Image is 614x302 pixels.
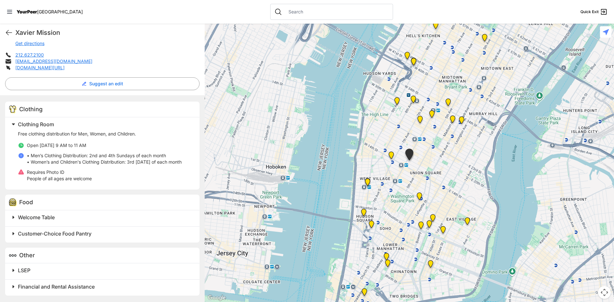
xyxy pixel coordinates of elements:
[18,230,91,237] span: Customer-Choice Food Pantry
[15,65,65,70] a: [DOMAIN_NAME][URL]
[89,81,123,87] span: Suggest an edit
[360,288,368,298] div: Main Office
[15,58,92,64] a: [EMAIL_ADDRESS][DOMAIN_NAME]
[5,77,200,90] button: Suggest an edit
[19,199,33,205] span: Food
[598,286,611,299] button: Map camera controls
[403,52,411,62] div: New York
[439,226,447,236] div: University Community Social Services (UCSS)
[382,253,390,263] div: Tribeca Campus/New York City Rescue Mission
[18,121,54,128] span: Clothing Room
[415,192,423,203] div: Harvey Milk High School
[27,176,92,181] span: People of all ages are welcome
[432,21,440,32] div: 9th Avenue Drop-in Center
[404,149,415,163] div: Back of the Church
[17,10,83,14] a: YourPeer[GEOGRAPHIC_DATA]
[27,152,182,165] p: • Men’s Clothing Distribution: 2nd and 4th Sundays of each month • Women’s and Children's Clothin...
[429,214,437,224] div: Maryhouse
[367,221,375,231] div: Main Location, SoHo, DYCD Youth Drop-in Center
[463,217,471,228] div: Manhattan
[425,220,433,230] div: St. Joseph House
[18,214,55,221] span: Welcome Table
[15,52,44,58] a: 212.627.2100
[18,131,192,137] p: Free clothing distribution for Men, Women, and Children.
[19,106,43,112] span: Clothing
[18,283,95,290] span: Financial and Rental Assistance
[427,260,435,270] div: Lower East Side Youth Drop-in Center. Yellow doors with grey buzzer on the right
[417,221,425,232] div: Bowery Campus
[206,294,227,302] a: Open this area in Google Maps (opens a new window)
[27,143,86,148] span: Open [DATE] 9 AM to 11 AM
[387,151,395,162] div: Church of the Village
[37,9,83,14] span: [GEOGRAPHIC_DATA]
[458,116,466,127] div: Mainchance Adult Drop-in Center
[449,115,457,126] div: Greater New York City
[15,28,200,37] h1: Xavier Mission
[15,41,44,46] a: Get directions
[19,252,35,259] span: Other
[17,9,37,14] span: YourPeer
[409,96,417,106] div: Antonio Olivieri Drop-in Center
[18,267,30,274] span: LSEP
[410,58,418,68] div: Metro Baptist Church
[27,169,92,175] p: Requires Photo ID
[384,259,392,270] div: Manhattan Criminal Court
[393,97,401,107] div: Chelsea
[364,178,372,189] div: Greenwich Village
[364,178,372,188] div: Art and Acceptance LGBTQIA2S+ Program
[206,294,227,302] img: Google
[580,8,608,16] a: Quick Exit
[428,110,436,120] div: Headquarters
[416,116,424,126] div: New Location, Headquarters
[580,9,599,14] span: Quick Exit
[285,9,389,15] input: Search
